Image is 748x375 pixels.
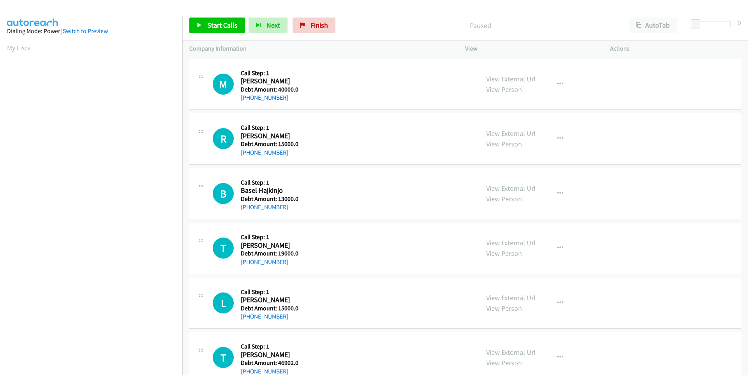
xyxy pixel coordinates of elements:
[7,43,30,52] a: My Lists
[189,44,451,53] p: Company Information
[486,238,536,247] a: View External Url
[213,238,234,259] h1: T
[486,249,522,258] a: View Person
[629,18,677,33] button: AutoTab
[241,233,298,241] h5: Call Step: 1
[266,21,280,30] span: Next
[241,132,297,141] h2: [PERSON_NAME]
[241,86,298,93] h5: Debt Amount: 40000.0
[310,21,328,30] span: Finish
[486,293,536,302] a: View External Url
[241,359,298,367] h5: Debt Amount: 46902.0
[213,183,234,204] div: The call is yet to be attempted
[213,347,234,368] div: The call is yet to be attempted
[241,186,297,195] h2: Basel Hajkinjo
[63,27,108,35] a: Switch to Preview
[241,195,298,203] h5: Debt Amount: 13000.0
[486,194,522,203] a: View Person
[241,313,288,320] a: [PHONE_NUMBER]
[241,203,288,211] a: [PHONE_NUMBER]
[213,183,234,204] h1: B
[486,184,536,193] a: View External Url
[486,358,522,367] a: View Person
[241,350,297,359] h2: [PERSON_NAME]
[241,241,297,250] h2: [PERSON_NAME]
[241,179,298,187] h5: Call Step: 1
[486,85,522,94] a: View Person
[241,288,298,296] h5: Call Step: 1
[249,18,288,33] button: Next
[486,129,536,138] a: View External Url
[241,250,298,257] h5: Debt Amount: 19000.0
[241,69,298,77] h5: Call Step: 1
[241,77,297,86] h2: [PERSON_NAME]
[241,140,298,148] h5: Debt Amount: 15000.0
[241,343,298,350] h5: Call Step: 1
[241,368,288,375] a: [PHONE_NUMBER]
[610,44,741,53] p: Actions
[213,238,234,259] div: The call is yet to be attempted
[465,44,596,53] p: View
[213,128,234,149] h1: R
[213,292,234,313] div: The call is yet to be attempted
[486,74,536,83] a: View External Url
[241,296,297,305] h2: [PERSON_NAME]
[213,347,234,368] h1: T
[293,18,335,33] a: Finish
[486,139,522,148] a: View Person
[207,21,238,30] span: Start Calls
[241,149,288,156] a: [PHONE_NUMBER]
[737,18,741,28] div: 0
[241,124,298,132] h5: Call Step: 1
[486,304,522,313] a: View Person
[725,157,748,218] iframe: Resource Center
[346,20,615,31] p: Paused
[213,74,234,95] h1: M
[241,94,288,101] a: [PHONE_NUMBER]
[213,292,234,313] h1: L
[189,18,245,33] a: Start Calls
[7,26,175,36] div: Dialing Mode: Power |
[486,348,536,357] a: View External Url
[241,305,298,312] h5: Debt Amount: 15000.0
[695,21,730,27] div: Delay between calls (in seconds)
[241,258,288,266] a: [PHONE_NUMBER]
